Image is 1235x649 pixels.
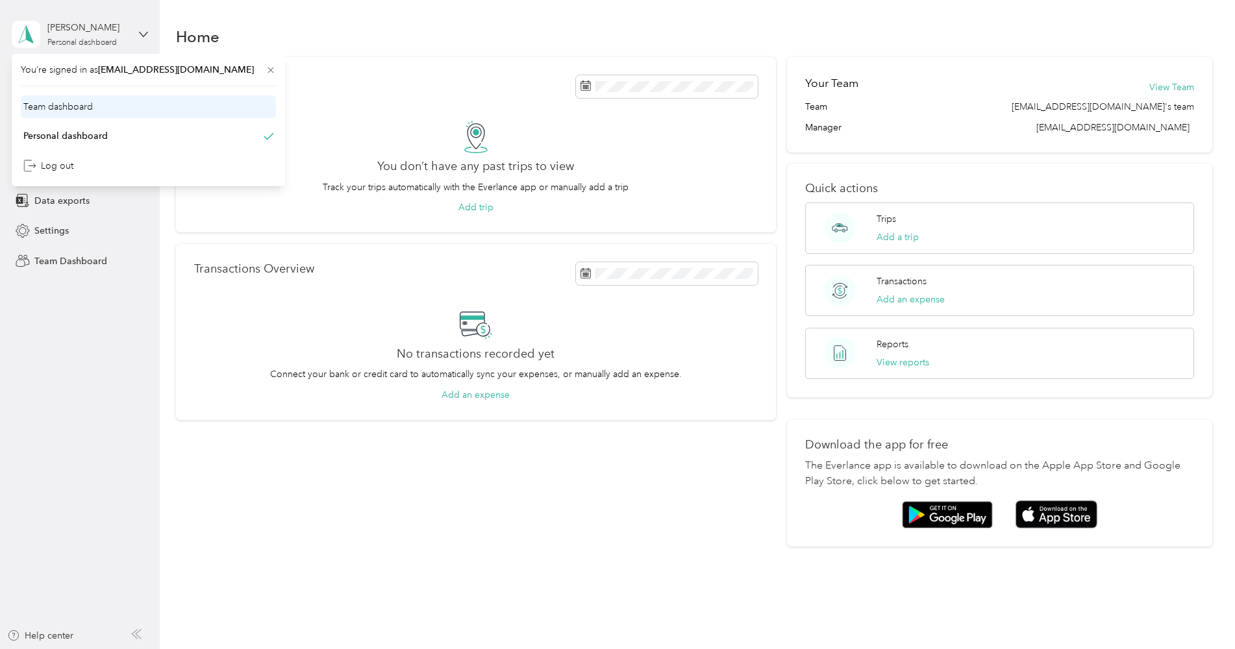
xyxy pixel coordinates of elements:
h1: Home [176,30,219,43]
h2: No transactions recorded yet [397,347,555,361]
div: Personal dashboard [47,39,117,47]
span: Settings [34,224,69,238]
span: Data exports [34,194,90,208]
img: App store [1016,500,1097,528]
span: Team [805,100,827,114]
button: View reports [877,356,929,369]
button: Add a trip [877,230,919,244]
div: Personal dashboard [23,129,108,143]
p: Transactions [877,275,927,288]
button: Add an expense [442,388,510,402]
div: Log out [23,159,73,173]
p: Quick actions [805,182,1194,195]
p: Track your trips automatically with the Everlance app or manually add a trip [323,180,629,194]
p: The Everlance app is available to download on the Apple App Store and Google Play Store, click be... [805,458,1194,489]
h2: You don’t have any past trips to view [377,160,574,173]
button: Add trip [458,201,493,214]
p: Download the app for free [805,438,1194,452]
span: Team Dashboard [34,254,107,268]
div: [PERSON_NAME] [47,21,129,34]
p: Trips [877,212,896,226]
span: Manager [805,121,842,134]
p: Transactions Overview [194,262,314,276]
p: Connect your bank or credit card to automatically sync your expenses, or manually add an expense. [270,367,682,381]
iframe: Everlance-gr Chat Button Frame [1162,576,1235,649]
h2: Your Team [805,75,858,92]
p: Reports [877,337,908,351]
div: Team dashboard [23,100,93,114]
button: View Team [1149,80,1194,94]
span: [EMAIL_ADDRESS][DOMAIN_NAME] [98,64,254,75]
button: Add an expense [877,293,945,306]
img: Google play [902,501,993,528]
span: [EMAIL_ADDRESS][DOMAIN_NAME]'s team [1012,100,1194,114]
span: [EMAIL_ADDRESS][DOMAIN_NAME] [1036,122,1190,133]
button: Help center [7,629,73,643]
span: You’re signed in as [21,63,276,77]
